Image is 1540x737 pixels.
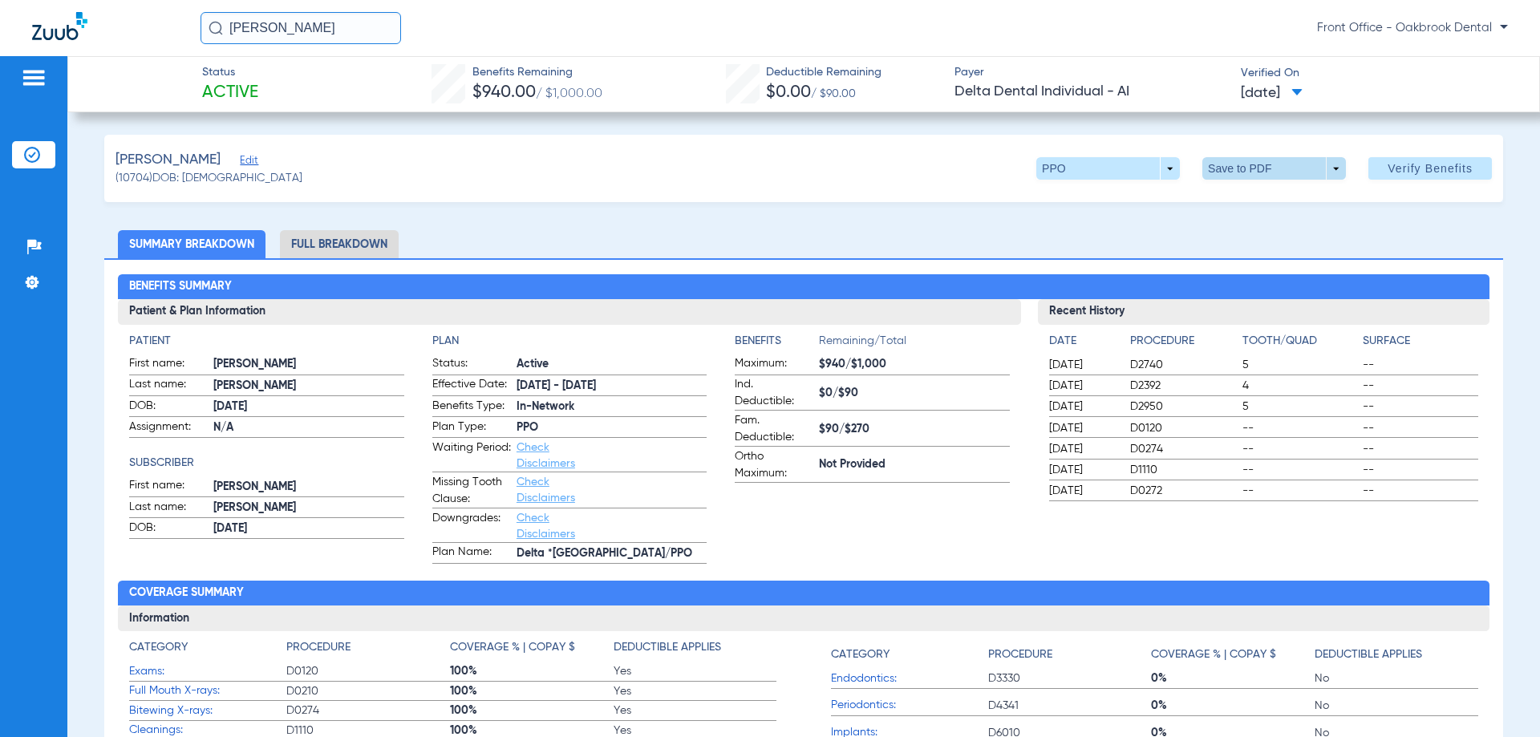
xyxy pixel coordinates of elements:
span: -- [1242,483,1357,499]
span: Yes [614,663,777,679]
h4: Coverage % | Copay $ [450,639,575,656]
span: / $1,000.00 [536,87,602,100]
h3: Patient & Plan Information [118,299,1020,325]
span: Exams: [129,663,286,680]
span: [DATE] [1049,462,1116,478]
span: 100% [450,703,614,719]
h4: Surface [1363,333,1477,350]
h2: Coverage Summary [118,581,1489,606]
li: Summary Breakdown [118,230,265,258]
span: Payer [954,64,1227,81]
span: Effective Date: [432,376,511,395]
span: D0120 [1130,420,1237,436]
span: Plan Name: [432,544,511,563]
span: First name: [129,355,208,375]
span: 4 [1242,378,1357,394]
span: D0274 [1130,441,1237,457]
span: D4341 [988,698,1152,714]
span: D2392 [1130,378,1237,394]
span: Endodontics: [831,670,988,687]
span: Last name: [129,499,208,518]
span: 100% [450,683,614,699]
span: 100% [450,663,614,679]
span: PPO [517,419,707,436]
span: Delta Dental Individual - AI [954,82,1227,102]
span: Remaining/Total [819,333,1009,355]
h4: Benefits [735,333,819,350]
span: DOB: [129,398,208,417]
img: Search Icon [209,21,223,35]
span: D1110 [1130,462,1237,478]
span: $0/$90 [819,385,1009,402]
span: DOB: [129,520,208,539]
span: First name: [129,477,208,496]
span: [PERSON_NAME] [213,356,403,373]
span: N/A [213,419,403,436]
span: Full Mouth X-rays: [129,682,286,699]
span: D2740 [1130,357,1237,373]
app-breakdown-title: Tooth/Quad [1242,333,1357,355]
span: No [1315,698,1478,714]
h4: Deductible Applies [614,639,721,656]
span: -- [1363,378,1477,394]
h4: Deductible Applies [1315,646,1422,663]
h3: Information [118,605,1489,631]
button: Save to PDF [1202,157,1346,180]
h3: Recent History [1038,299,1489,325]
span: (10704) DOB: [DEMOGRAPHIC_DATA] [115,170,302,187]
h4: Category [129,639,188,656]
span: 5 [1242,399,1357,415]
h2: Benefits Summary [118,274,1489,300]
span: [DATE] [1049,357,1116,373]
app-breakdown-title: Benefits [735,333,819,355]
span: [PERSON_NAME] [213,378,403,395]
span: -- [1363,462,1477,478]
span: Ind. Deductible: [735,376,813,410]
span: -- [1242,420,1357,436]
span: -- [1242,441,1357,457]
h4: Patient [129,333,403,350]
span: 0% [1151,670,1315,686]
span: Periodontics: [831,697,988,714]
span: [DATE] - [DATE] [517,378,707,395]
span: Status: [432,355,511,375]
span: Verify Benefits [1388,162,1473,175]
span: -- [1363,441,1477,457]
span: [DATE] [213,399,403,415]
span: D0274 [286,703,450,719]
span: Status [202,64,258,81]
app-breakdown-title: Procedure [1130,333,1237,355]
span: Front Office - Oakbrook Dental [1317,20,1508,36]
span: Delta *[GEOGRAPHIC_DATA]/PPO [517,545,707,562]
h4: Plan [432,333,707,350]
app-breakdown-title: Deductible Applies [1315,639,1478,669]
span: Waiting Period: [432,439,511,472]
span: Active [517,356,707,373]
app-breakdown-title: Category [831,639,988,669]
span: Yes [614,703,777,719]
span: Edit [240,155,254,170]
span: [DATE] [213,520,403,537]
app-breakdown-title: Category [129,639,286,662]
span: -- [1363,357,1477,373]
app-breakdown-title: Procedure [988,639,1152,669]
h4: Tooth/Quad [1242,333,1357,350]
span: $90/$270 [819,421,1009,438]
span: $940/$1,000 [819,356,1009,373]
span: -- [1363,399,1477,415]
app-breakdown-title: Coverage % | Copay $ [450,639,614,662]
h4: Subscriber [129,455,403,472]
span: Active [202,82,258,104]
app-breakdown-title: Deductible Applies [614,639,777,662]
span: [DATE] [1049,399,1116,415]
span: No [1315,670,1478,686]
span: / $90.00 [811,88,856,99]
span: [DATE] [1241,83,1303,103]
span: Downgrades: [432,510,511,542]
span: Assignment: [129,419,208,438]
span: Last name: [129,376,208,395]
h4: Procedure [1130,333,1237,350]
span: D0272 [1130,483,1237,499]
span: $940.00 [472,84,536,101]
